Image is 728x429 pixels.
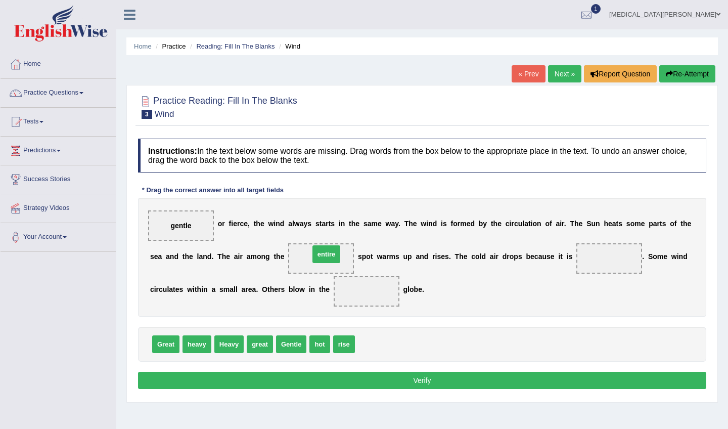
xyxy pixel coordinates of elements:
h2: Practice Reading: Fill In The Blanks [138,94,297,119]
b: f [674,220,677,228]
b: h [493,220,498,228]
b: e [497,220,502,228]
b: r [222,220,224,228]
b: a [382,252,386,261]
b: y [304,220,308,228]
b: a [199,252,203,261]
b: s [315,220,320,228]
b: e [326,285,330,293]
b: e [464,252,468,261]
a: Strategy Videos [1,194,116,220]
b: e [355,220,359,228]
b: t [319,285,322,293]
a: « Prev [512,65,545,82]
b: n [428,220,433,228]
b: m [223,285,230,293]
b: T [217,252,222,261]
b: m [634,220,641,228]
b: s [437,252,441,261]
b: f [229,220,232,228]
b: s [331,220,335,228]
span: 1 [591,4,601,14]
b: h [351,220,356,228]
b: g [265,252,270,261]
a: Next » [548,65,581,82]
b: Instructions: [148,147,197,155]
b: e [441,252,445,261]
b: l [522,220,524,228]
b: n [596,220,600,228]
b: s [518,252,522,261]
b: . [564,220,566,228]
b: e [608,220,612,228]
b: w [671,252,677,261]
b: u [518,220,523,228]
b: e [641,220,645,228]
b: c [150,285,154,293]
b: . [422,285,424,293]
b: e [260,220,264,228]
span: Drop target [148,210,214,241]
b: n [203,285,208,293]
a: Practice Questions [1,79,116,104]
b: s [307,220,311,228]
b: e [226,252,230,261]
b: s [395,252,399,261]
b: l [236,285,238,293]
b: d [280,220,285,228]
b: i [677,252,679,261]
b: b [289,285,293,293]
b: e [467,220,471,228]
b: i [201,285,203,293]
b: e [418,285,422,293]
b: m [250,252,256,261]
b: n [311,285,315,293]
b: . [211,252,213,261]
b: i [339,220,341,228]
b: t [254,220,256,228]
b: e [281,252,285,261]
b: h [459,252,464,261]
b: i [558,252,560,261]
span: Great [152,335,179,353]
b: p [514,252,518,261]
b: o [653,252,657,261]
b: e [413,220,417,228]
b: e [189,252,193,261]
b: w [294,220,300,228]
b: l [197,252,199,261]
li: Wind [277,41,300,51]
b: t [680,220,683,228]
b: . [642,252,644,261]
b: h [185,252,189,261]
b: e [175,285,179,293]
b: s [445,252,449,261]
b: l [292,220,294,228]
b: o [545,220,550,228]
b: l [407,285,409,293]
b: s [179,285,184,293]
b: b [414,285,419,293]
b: o [257,252,261,261]
b: d [683,252,688,261]
b: a [300,220,304,228]
b: d [503,252,507,261]
b: . [256,285,258,293]
b: r [326,220,328,228]
b: d [207,252,212,261]
b: p [649,220,653,228]
b: e [530,252,534,261]
b: a [538,252,542,261]
b: r [496,252,498,261]
b: t [274,252,276,261]
b: e [579,220,583,228]
b: h [276,252,281,261]
b: c [514,220,518,228]
b: r [240,252,242,261]
b: T [404,220,409,228]
b: t [195,285,197,293]
b: n [420,252,424,261]
b: h [222,252,226,261]
a: Tests [1,108,116,133]
b: u [403,252,408,261]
